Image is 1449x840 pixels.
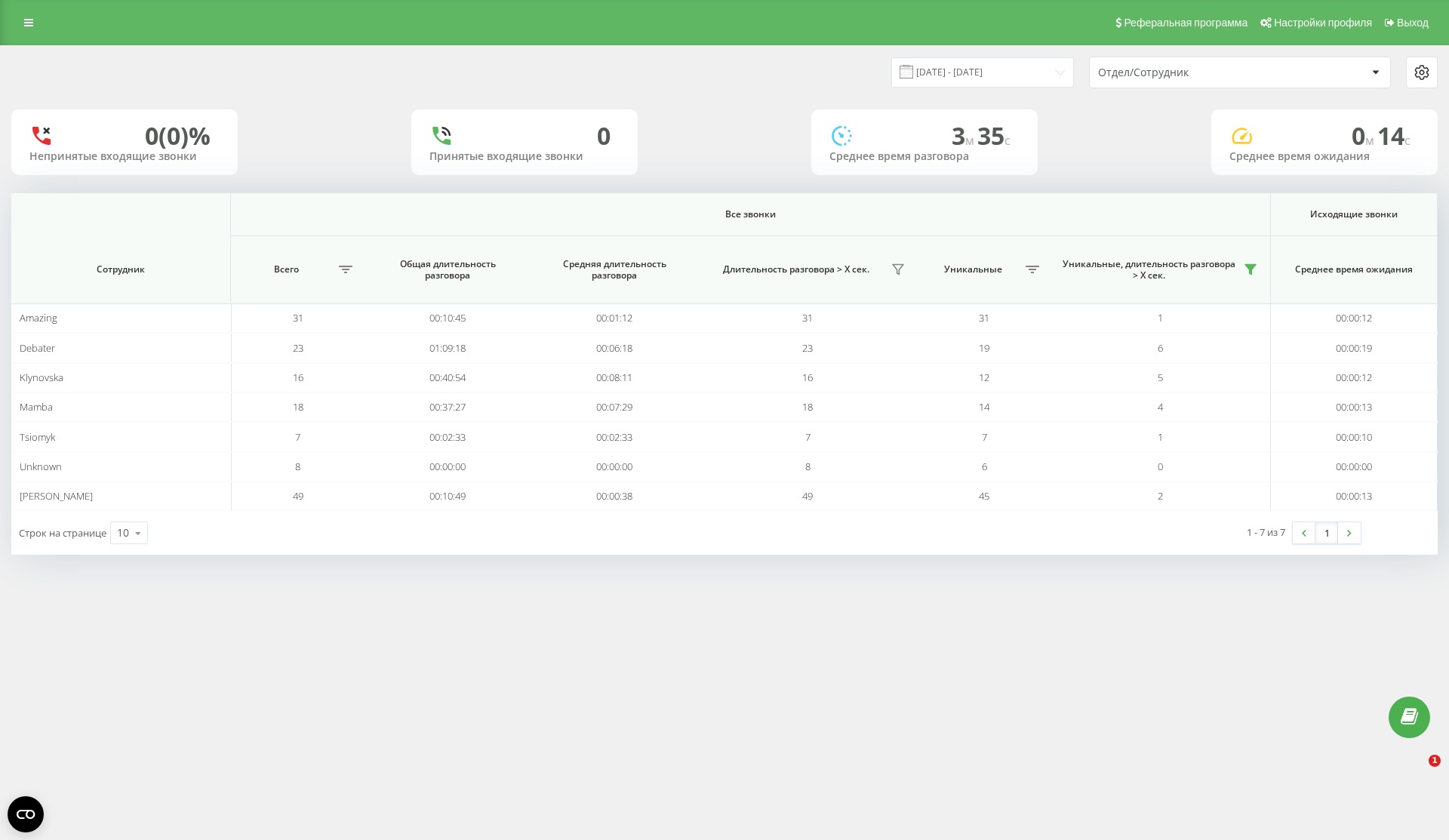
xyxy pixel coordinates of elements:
[977,119,1011,152] span: 35
[802,341,813,355] span: 23
[1429,755,1441,767] span: 1
[1124,17,1247,29] span: Реферальная программа
[982,430,987,444] span: 7
[802,311,813,325] span: 31
[1397,17,1429,29] span: Выход
[365,392,531,422] td: 00:37:27
[802,371,813,384] span: 16
[1158,311,1163,325] span: 1
[1271,303,1438,333] td: 00:00:12
[829,150,1020,163] div: Среднее время разговора
[1404,132,1411,149] span: c
[982,460,987,473] span: 6
[20,489,93,503] span: [PERSON_NAME]
[29,150,220,163] div: Непринятые входящие звонки
[1247,525,1285,540] div: 1 - 7 из 7
[295,460,300,473] span: 8
[19,526,106,540] span: Строк на странице
[1158,371,1163,384] span: 5
[979,400,989,414] span: 14
[1271,422,1438,451] td: 00:00:10
[1315,522,1338,543] a: 1
[979,371,989,384] span: 12
[365,422,531,451] td: 00:02:33
[365,363,531,392] td: 00:40:54
[429,150,620,163] div: Принятые входящие звонки
[805,460,811,473] span: 8
[1271,333,1438,362] td: 00:00:19
[1158,430,1163,444] span: 1
[531,482,698,511] td: 00:00:38
[20,460,62,473] span: Unknown
[1059,258,1239,282] span: Уникальные, длительность разговора > Х сек.
[1271,452,1438,482] td: 00:00:00
[802,489,813,503] span: 49
[1158,400,1163,414] span: 4
[293,489,303,503] span: 49
[531,452,698,482] td: 00:00:00
[925,263,1021,275] span: Уникальные
[293,371,303,384] span: 16
[1274,17,1372,29] span: Настройки профиля
[979,311,989,325] span: 31
[802,400,813,414] span: 18
[1398,755,1434,791] iframe: Intercom live chat
[1004,132,1011,149] span: c
[1271,392,1438,422] td: 00:00:13
[546,258,683,282] span: Средняя длительность разговора
[1271,482,1438,511] td: 00:00:13
[20,371,63,384] span: Klynovska
[1229,150,1420,163] div: Среднее время ожидания
[531,303,698,333] td: 00:01:12
[979,489,989,503] span: 45
[365,482,531,511] td: 00:10:49
[293,341,303,355] span: 23
[365,303,531,333] td: 00:10:45
[117,525,129,540] div: 10
[1352,119,1377,152] span: 0
[1365,132,1377,149] span: м
[1377,119,1411,152] span: 14
[1286,208,1422,220] span: Исходящие звонки
[380,258,516,282] span: Общая длительность разговора
[290,208,1211,220] span: Все звонки
[20,430,55,444] span: Tsiomyk
[295,430,300,444] span: 7
[20,311,57,325] span: Amazing
[952,119,977,152] span: 3
[238,263,334,275] span: Всего
[805,430,811,444] span: 7
[20,341,55,355] span: Debater
[8,796,44,832] button: Open CMP widget
[145,122,211,150] div: 0 (0)%
[1158,489,1163,503] span: 2
[531,363,698,392] td: 00:08:11
[293,400,303,414] span: 18
[293,311,303,325] span: 31
[1271,363,1438,392] td: 00:00:12
[1098,66,1278,79] div: Отдел/Сотрудник
[597,122,611,150] div: 0
[706,263,887,275] span: Длительность разговора > Х сек.
[965,132,977,149] span: м
[979,341,989,355] span: 19
[1158,341,1163,355] span: 6
[365,452,531,482] td: 00:00:00
[531,422,698,451] td: 00:02:33
[29,263,213,275] span: Сотрудник
[531,333,698,362] td: 00:06:18
[1286,263,1422,275] span: Среднее время ожидания
[1158,460,1163,473] span: 0
[20,400,53,414] span: Mamba
[531,392,698,422] td: 00:07:29
[365,333,531,362] td: 01:09:18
